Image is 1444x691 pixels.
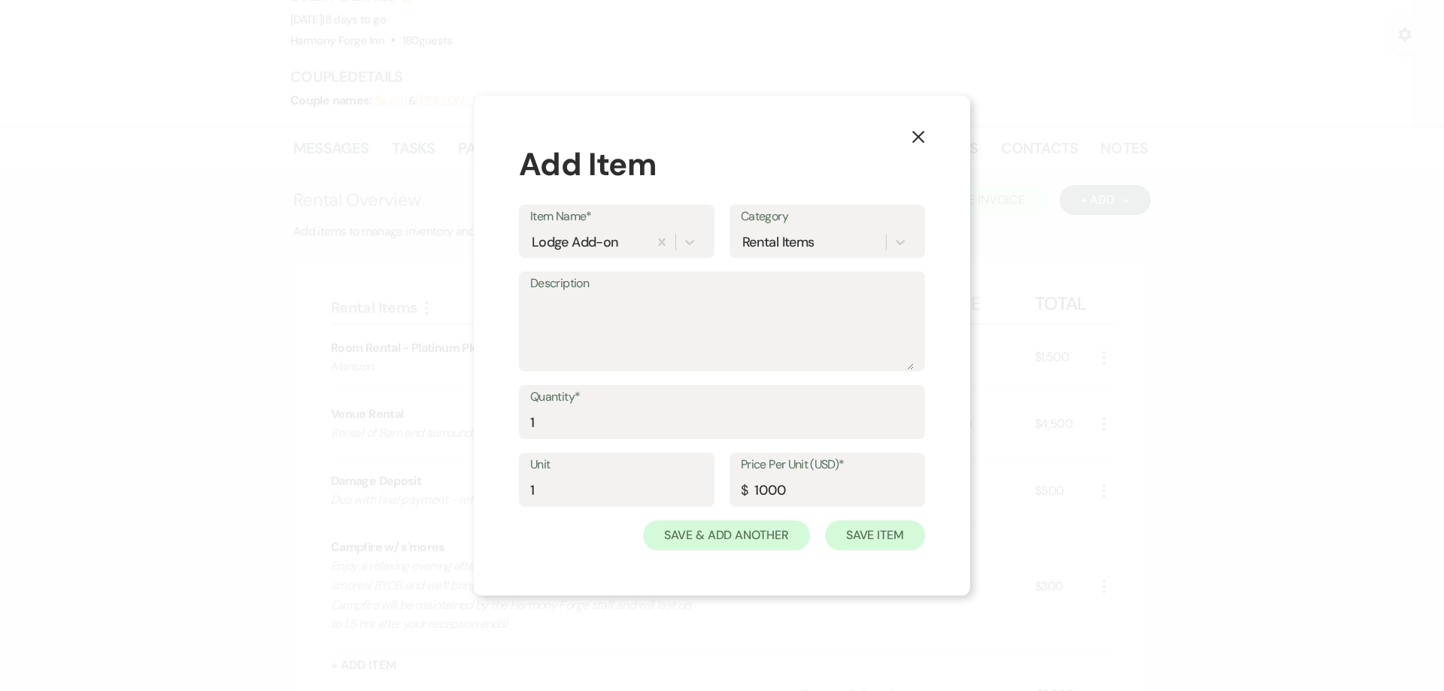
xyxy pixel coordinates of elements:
[530,386,914,408] label: Quantity*
[530,273,914,295] label: Description
[519,141,925,188] div: Add Item
[741,480,748,501] div: $
[530,454,703,476] label: Unit
[643,520,810,550] button: Save & Add Another
[741,454,914,476] label: Price Per Unit (USD)*
[742,232,814,253] div: Rental Items
[741,206,914,228] label: Category
[825,520,925,550] button: Save Item
[532,232,618,253] div: Lodge Add-on
[530,206,703,228] label: Item Name*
